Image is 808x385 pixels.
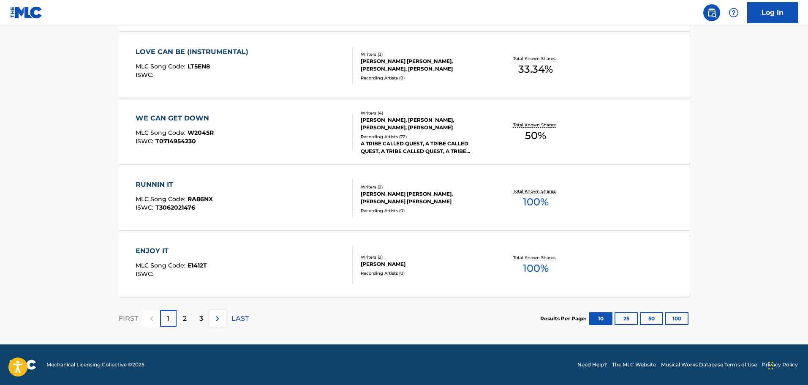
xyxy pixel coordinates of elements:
[665,312,688,325] button: 100
[513,188,558,194] p: Total Known Shares:
[136,270,155,278] span: ISWC :
[523,261,549,276] span: 100 %
[136,129,188,137] span: MLC Song Code :
[361,260,488,268] div: [PERSON_NAME]
[136,246,207,256] div: ENJOY IT
[188,195,213,203] span: RA86NX
[707,8,717,18] img: search
[119,101,690,164] a: WE CAN GET DOWNMLC Song Code:W2045RISWC:T0714954230Writers (4)[PERSON_NAME], [PERSON_NAME], [PERS...
[729,8,739,18] img: help
[136,204,155,211] span: ISWC :
[361,270,488,276] div: Recording Artists ( 0 )
[612,361,656,369] a: The MLC Website
[136,262,188,269] span: MLC Song Code :
[661,361,757,369] a: Musical Works Database Terms of Use
[231,314,249,324] p: LAST
[361,184,488,190] div: Writers ( 2 )
[119,34,690,98] a: LOVE CAN BE (INSTRUMENTAL)MLC Song Code:LT5EN8ISWC:Writers (3)[PERSON_NAME] [PERSON_NAME], [PERSO...
[361,51,488,57] div: Writers ( 3 )
[540,315,588,322] p: Results Per Page:
[577,361,607,369] a: Need Help?
[361,140,488,155] div: A TRIBE CALLED QUEST, A TRIBE CALLED QUEST, A TRIBE CALLED QUEST, A TRIBE CALLED QUEST, A TRIBE C...
[119,167,690,230] a: RUNNIN ITMLC Song Code:RA86NXISWC:T3062021476Writers (2)[PERSON_NAME] [PERSON_NAME], [PERSON_NAME...
[518,62,553,77] span: 33.34 %
[361,75,488,81] div: Recording Artists ( 0 )
[615,312,638,325] button: 25
[361,134,488,140] div: Recording Artists ( 72 )
[513,254,558,261] p: Total Known Shares:
[640,312,663,325] button: 50
[513,122,558,128] p: Total Known Shares:
[136,180,213,190] div: RUNNIN IT
[762,361,798,369] a: Privacy Policy
[119,314,138,324] p: FIRST
[46,361,144,369] span: Mechanical Licensing Collective © 2025
[212,314,223,324] img: right
[167,314,169,324] p: 1
[199,314,203,324] p: 3
[768,353,773,378] div: Drag
[188,63,210,70] span: LT5EN8
[155,137,196,145] span: T0714954230
[523,194,549,210] span: 100 %
[361,190,488,205] div: [PERSON_NAME] [PERSON_NAME], [PERSON_NAME] [PERSON_NAME]
[747,2,798,23] a: Log In
[10,360,36,370] img: logo
[766,344,808,385] iframe: Chat Widget
[136,113,214,123] div: WE CAN GET DOWN
[361,254,488,260] div: Writers ( 2 )
[188,129,214,137] span: W2045R
[361,57,488,73] div: [PERSON_NAME] [PERSON_NAME], [PERSON_NAME], [PERSON_NAME]
[361,208,488,214] div: Recording Artists ( 0 )
[183,314,187,324] p: 2
[361,110,488,116] div: Writers ( 4 )
[136,71,155,79] span: ISWC :
[525,128,546,143] span: 50 %
[703,4,720,21] a: Public Search
[136,137,155,145] span: ISWC :
[10,6,43,19] img: MLC Logo
[136,195,188,203] span: MLC Song Code :
[725,4,742,21] div: Help
[136,63,188,70] span: MLC Song Code :
[188,262,207,269] span: E1412T
[136,47,253,57] div: LOVE CAN BE (INSTRUMENTAL)
[513,55,558,62] p: Total Known Shares:
[361,116,488,131] div: [PERSON_NAME], [PERSON_NAME], [PERSON_NAME], [PERSON_NAME]
[589,312,612,325] button: 10
[119,233,690,297] a: ENJOY ITMLC Song Code:E1412TISWC:Writers (2)[PERSON_NAME]Recording Artists (0)Total Known Shares:...
[155,204,195,211] span: T3062021476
